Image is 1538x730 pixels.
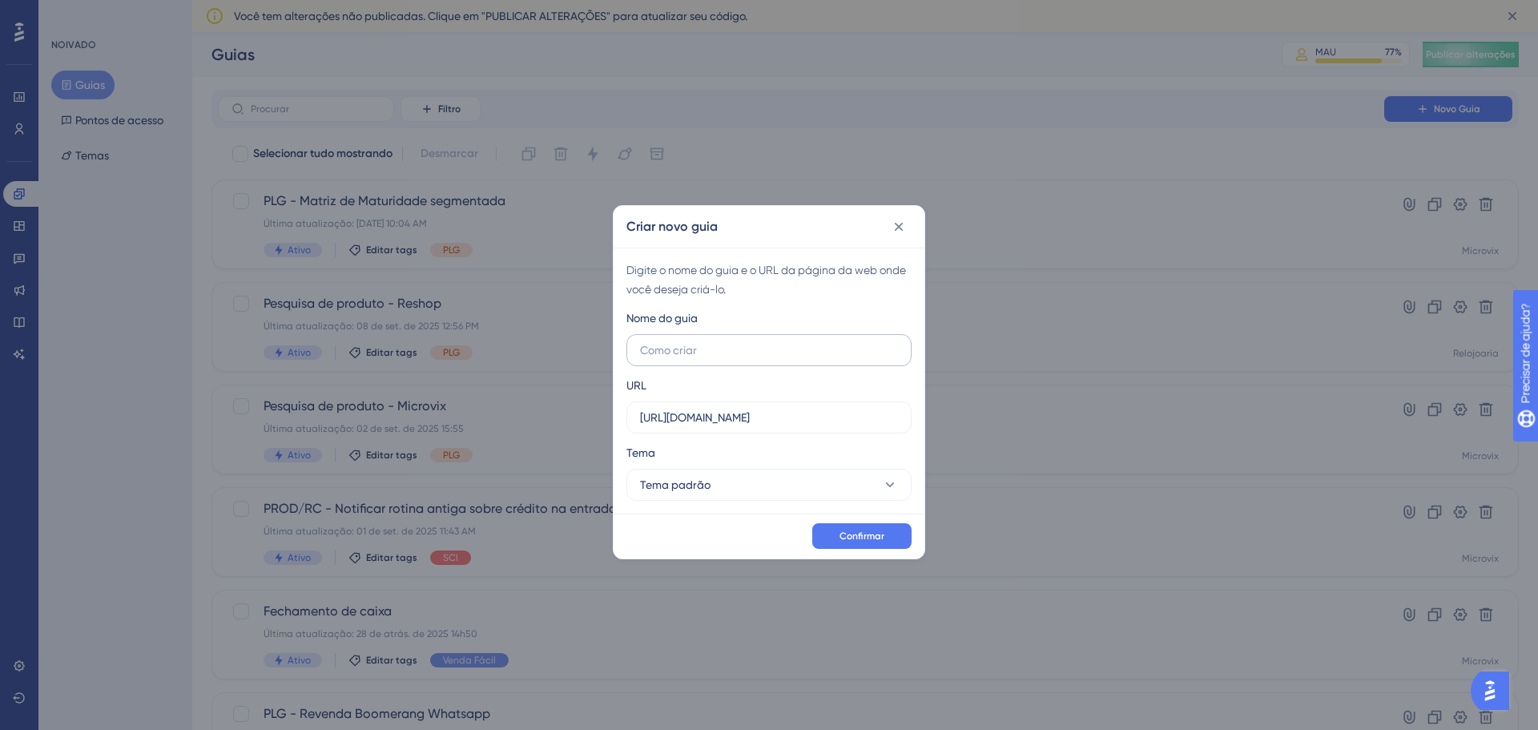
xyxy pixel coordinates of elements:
iframe: Iniciador do Assistente de IA do UserGuiding [1471,667,1519,715]
font: Tema [626,446,655,459]
input: Como criar [640,341,898,359]
font: URL [626,379,646,392]
font: Criar novo guia [626,219,718,234]
font: Confirmar [839,530,884,542]
font: Nome do guia [626,312,698,325]
font: Precisar de ajuda? [38,7,138,19]
font: Digite o nome do guia e o URL da página da web onde você deseja criá-lo. [626,264,906,296]
font: Tema padrão [640,478,711,491]
input: https://www.example.com [640,409,898,426]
